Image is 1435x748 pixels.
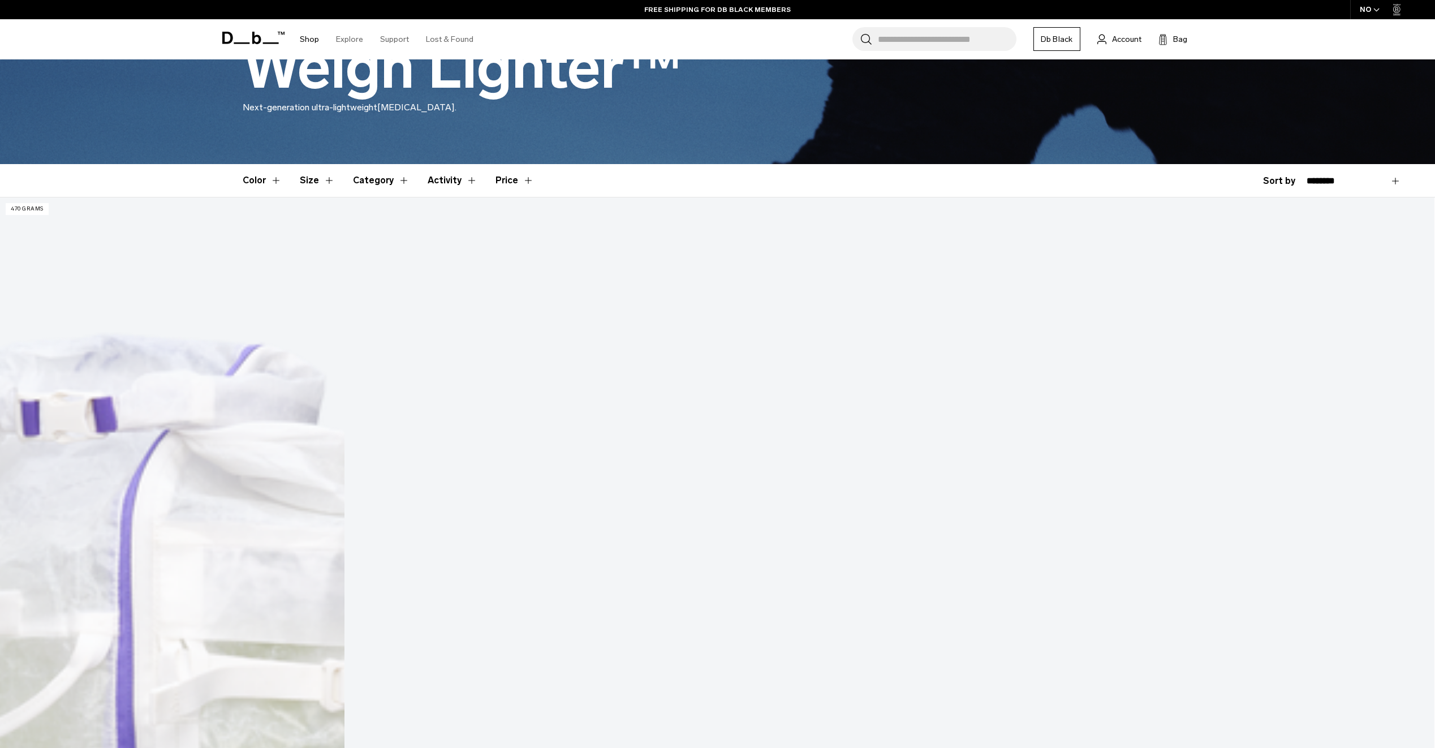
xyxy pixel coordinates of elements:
[353,164,410,197] button: Toggle Filter
[377,102,456,113] span: [MEDICAL_DATA].
[1033,27,1080,51] a: Db Black
[426,19,473,59] a: Lost & Found
[1097,32,1141,46] a: Account
[243,102,377,113] span: Next-generation ultra-lightweight
[243,35,681,101] h1: Weigh Lighter™
[1158,32,1187,46] button: Bag
[1112,33,1141,45] span: Account
[291,19,482,59] nav: Main Navigation
[300,19,319,59] a: Shop
[380,19,409,59] a: Support
[243,164,282,197] button: Toggle Filter
[6,203,49,215] p: 470 grams
[644,5,791,15] a: FREE SHIPPING FOR DB BLACK MEMBERS
[495,164,534,197] button: Toggle Price
[336,19,363,59] a: Explore
[300,164,335,197] button: Toggle Filter
[428,164,477,197] button: Toggle Filter
[1173,33,1187,45] span: Bag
